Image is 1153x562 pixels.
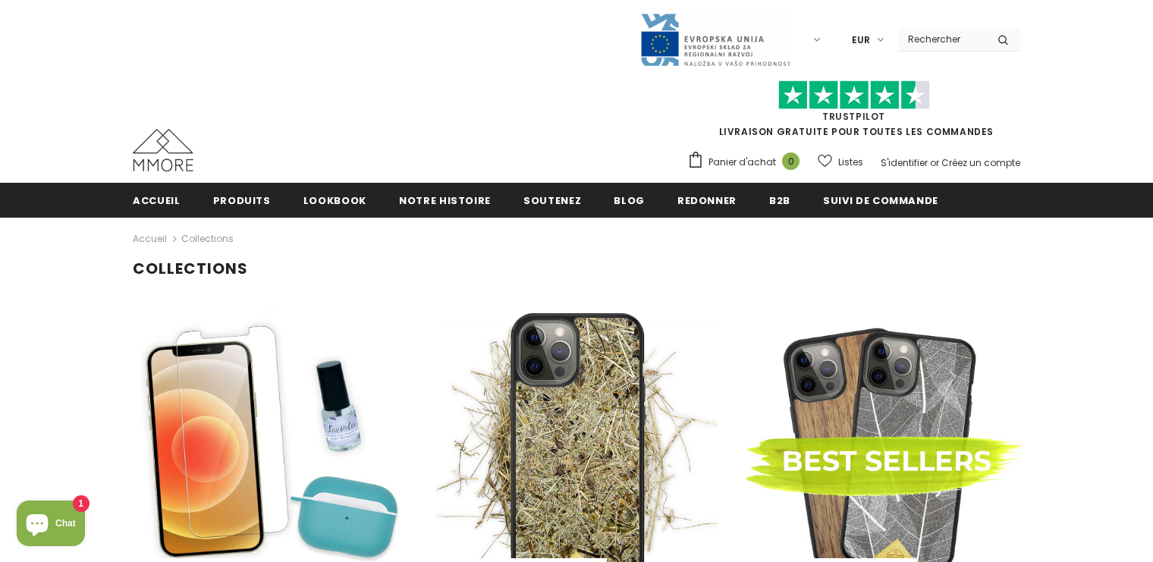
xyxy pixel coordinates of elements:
[12,501,90,550] inbox-online-store-chat: Shopify online store chat
[399,193,491,208] span: Notre histoire
[930,156,939,169] span: or
[303,183,366,217] a: Lookbook
[133,129,193,171] img: Cas MMORE
[213,193,271,208] span: Produits
[941,156,1020,169] a: Créez un compte
[303,193,366,208] span: Lookbook
[687,151,807,174] a: Panier d'achat 0
[899,28,986,50] input: Search Site
[881,156,928,169] a: S'identifier
[133,259,1020,278] h1: Collections
[614,183,645,217] a: Blog
[838,155,863,170] span: Listes
[677,183,737,217] a: Redonner
[852,33,870,48] span: EUR
[677,193,737,208] span: Redonner
[181,230,234,248] span: Collections
[823,183,938,217] a: Suivi de commande
[133,193,181,208] span: Accueil
[818,149,863,175] a: Listes
[399,183,491,217] a: Notre histoire
[639,12,791,68] img: Javni Razpis
[782,152,800,170] span: 0
[213,183,271,217] a: Produits
[523,193,581,208] span: soutenez
[133,230,167,248] a: Accueil
[823,193,938,208] span: Suivi de commande
[687,87,1020,138] span: LIVRAISON GRATUITE POUR TOUTES LES COMMANDES
[769,183,790,217] a: B2B
[614,193,645,208] span: Blog
[822,110,885,123] a: TrustPilot
[778,80,930,110] img: Faites confiance aux étoiles pilotes
[708,155,776,170] span: Panier d'achat
[639,33,791,46] a: Javni Razpis
[769,193,790,208] span: B2B
[523,183,581,217] a: soutenez
[133,183,181,217] a: Accueil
